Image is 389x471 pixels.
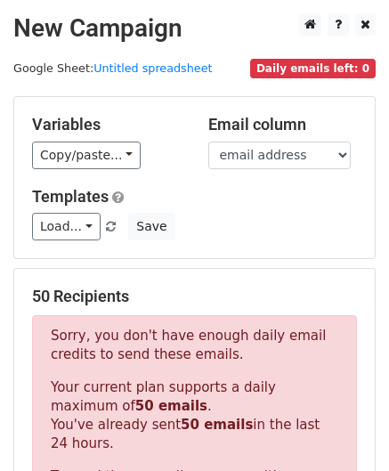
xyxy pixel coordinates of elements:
h5: 50 Recipients [32,287,357,306]
h5: Variables [32,115,182,134]
a: Templates [32,187,109,206]
a: Copy/paste... [32,142,141,169]
iframe: Chat Widget [300,386,389,471]
button: Save [128,213,174,240]
p: Your current plan supports a daily maximum of . You've already sent in the last 24 hours. [51,378,338,453]
a: Load... [32,213,101,240]
strong: 50 emails [181,417,253,433]
strong: 50 emails [135,398,207,414]
a: Daily emails left: 0 [250,61,376,75]
small: Google Sheet: [13,61,213,75]
a: Untitled spreadsheet [93,61,212,75]
h2: New Campaign [13,13,376,44]
h5: Email column [208,115,358,134]
span: Daily emails left: 0 [250,59,376,78]
p: Sorry, you don't have enough daily email credits to send these emails. [51,327,338,364]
